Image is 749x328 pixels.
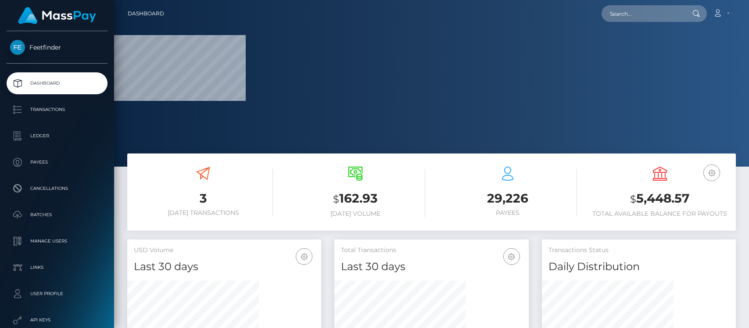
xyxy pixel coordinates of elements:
a: Manage Users [7,230,108,252]
h5: Total Transactions [341,246,522,255]
a: Dashboard [128,4,164,23]
p: Ledger [10,129,104,143]
a: Links [7,257,108,278]
h6: [DATE] Volume [286,210,425,217]
span: Feetfinder [7,43,108,51]
p: Transactions [10,103,104,116]
a: Transactions [7,99,108,121]
img: MassPay Logo [18,7,96,24]
p: Payees [10,156,104,169]
a: Ledger [7,125,108,147]
small: $ [630,193,636,205]
p: Cancellations [10,182,104,195]
small: $ [333,193,339,205]
a: User Profile [7,283,108,305]
h3: 5,448.57 [590,190,729,208]
h3: 29,226 [438,190,577,207]
p: Batches [10,208,104,221]
h4: Last 30 days [341,259,522,275]
h5: USD Volume [134,246,315,255]
p: User Profile [10,287,104,300]
h3: 162.93 [286,190,425,208]
h4: Last 30 days [134,259,315,275]
a: Cancellations [7,178,108,200]
a: Batches [7,204,108,226]
h6: [DATE] Transactions [134,209,273,217]
h3: 3 [134,190,273,207]
p: Manage Users [10,235,104,248]
p: Dashboard [10,77,104,90]
h5: Transactions Status [548,246,729,255]
a: Dashboard [7,72,108,94]
img: Feetfinder [10,40,25,55]
h6: Payees [438,209,577,217]
p: API Keys [10,314,104,327]
input: Search... [602,5,684,22]
a: Payees [7,151,108,173]
h4: Daily Distribution [548,259,729,275]
p: Links [10,261,104,274]
h6: Total Available Balance for Payouts [590,210,729,217]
